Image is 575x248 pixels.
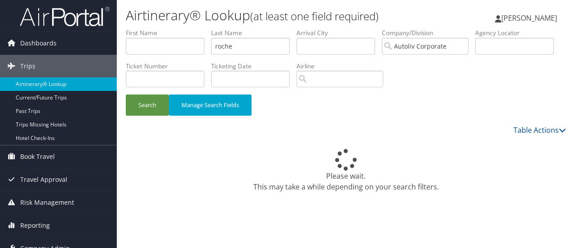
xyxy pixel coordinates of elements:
[169,95,252,116] button: Manage Search Fields
[211,62,296,71] label: Ticketing Date
[250,9,379,23] small: (at least one field required)
[20,6,110,27] img: airportal-logo.png
[296,28,382,37] label: Arrival City
[20,145,55,168] span: Book Travel
[20,168,67,191] span: Travel Approval
[211,28,296,37] label: Last Name
[20,55,35,77] span: Trips
[126,149,566,192] div: Please wait. This may take a while depending on your search filters.
[296,62,390,71] label: Airline
[495,5,566,32] a: [PERSON_NAME]
[501,13,557,23] span: [PERSON_NAME]
[126,95,169,116] button: Search
[20,214,50,237] span: Reporting
[20,32,57,54] span: Dashboards
[126,6,419,25] h1: Airtinerary® Lookup
[126,62,211,71] label: Ticket Number
[20,191,74,214] span: Risk Management
[126,28,211,37] label: First Name
[513,125,566,135] a: Table Actions
[475,28,561,37] label: Agency Locator
[382,28,475,37] label: Company/Division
